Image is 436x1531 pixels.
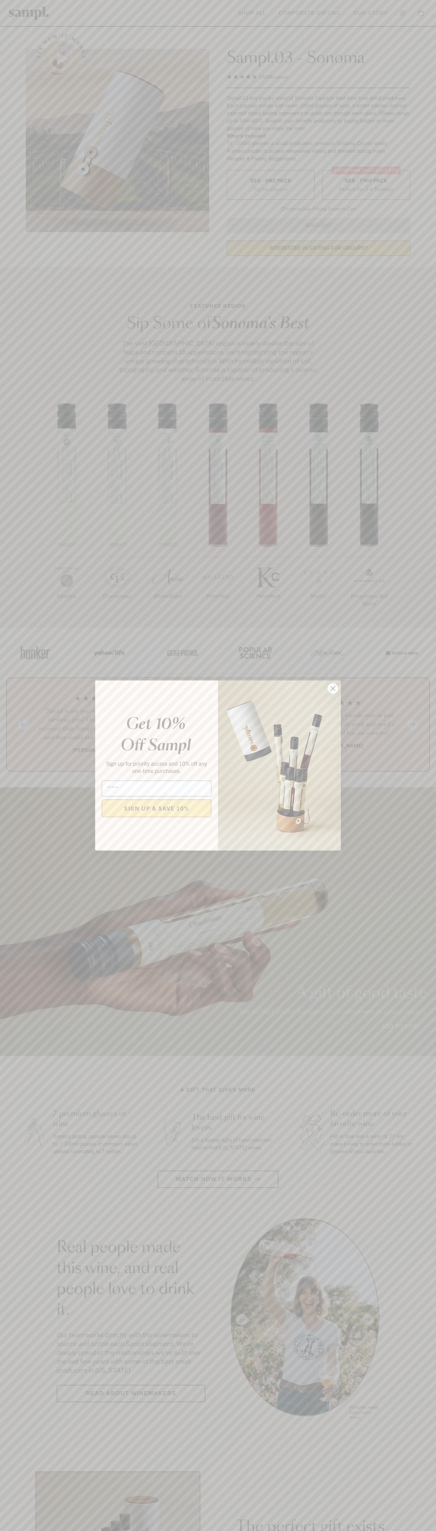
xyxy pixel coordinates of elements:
[218,680,341,851] img: 96933287-25a1-481a-a6d8-4dd623390dc6.png
[327,683,338,694] button: Close dialog
[102,800,211,817] button: SIGN UP & SAVE 10%
[102,781,211,796] input: Email
[121,717,191,754] em: Get 10% Off Sampl
[106,760,207,774] span: Sign up for priority access and 10% off any one-time purchases.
